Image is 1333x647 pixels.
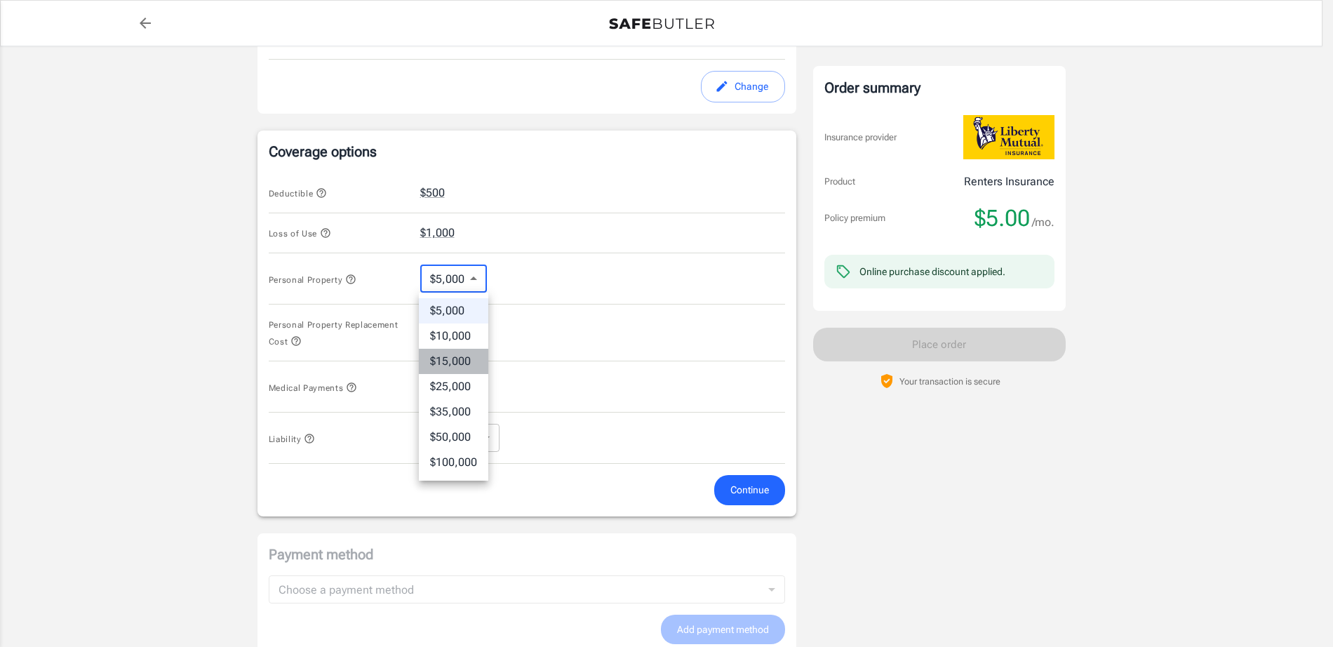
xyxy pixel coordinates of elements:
[419,349,488,374] li: $15,000
[419,399,488,425] li: $35,000
[419,425,488,450] li: $50,000
[419,374,488,399] li: $25,000
[419,450,488,475] li: $100,000
[419,298,488,323] li: $5,000
[419,323,488,349] li: $10,000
